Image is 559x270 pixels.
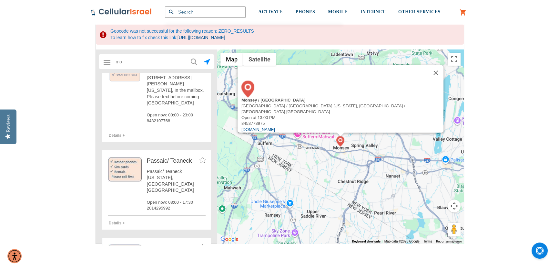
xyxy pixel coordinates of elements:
[448,200,461,212] button: Map camera controls
[436,240,462,243] a: Report a map error
[112,55,202,68] input: Enter a location
[108,157,142,182] img: https://cellularisrael.com/media/mageplaza/store_locator/resize/100x/p/a/passiac.jpg
[398,9,441,14] span: OTHER SERVICES
[361,9,385,14] span: INTERNET
[384,240,420,243] span: Map data ©2025 Google
[147,118,206,124] span: 8482107768
[219,235,240,243] a: Open this area in Google Maps (opens a new window)
[147,75,206,106] span: [STREET_ADDRESS][PERSON_NAME][US_STATE], In the mailbox. Please text before coming [GEOGRAPHIC_DATA]
[328,9,348,14] span: MOBILE
[241,115,443,121] div: Open at 13:00 PM
[109,221,125,225] span: Details +
[448,53,461,66] button: Toggle fullscreen view
[147,205,206,211] span: 2014295992
[241,127,275,132] a: [DOMAIN_NAME]
[241,103,405,114] span: [GEOGRAPHIC_DATA] / [GEOGRAPHIC_DATA] [US_STATE], [GEOGRAPHIC_DATA] / [GEOGRAPHIC_DATA] [GEOGRAPH...
[428,65,443,81] button: Close
[91,8,152,16] img: Cellular Israel Logo
[109,133,125,138] span: Details +
[448,223,461,236] button: Drag Pegman onto the map to open Street View
[108,63,142,83] img: https://cellularisrael.com/media/mageplaza/store_locator/p/i/pickup_locations_xtra_hot_sims.png
[199,244,205,250] img: favorites_store_disabled.png
[96,24,464,45] span: Geocode was not successful for the following reason: ZERO_RESULTS To learn how to fix check this ...
[423,240,432,243] a: Terms
[241,121,443,127] div: 8453773975
[147,157,192,164] span: Passaic/ Teaneck
[147,200,206,205] span: Open now: 08:00 - 17:30
[108,244,142,269] img: https://cellularisrael.com/media/mageplaza/store_locator/resize/100x/s/h/shimmy.jpg
[352,239,381,244] button: Keyboard shortcuts
[296,9,315,14] span: PHONES
[199,157,205,162] img: favorites_store_disabled.png
[147,245,232,252] span: Monsey / [GEOGRAPHIC_DATA]
[7,249,22,263] div: Accessibility Menu
[219,235,240,243] img: Google
[243,53,276,66] button: Show satellite imagery
[259,9,283,14] span: ACTIVATE
[178,35,225,40] a: [URL][DOMAIN_NAME]
[241,97,443,103] div: Monsey / [GEOGRAPHIC_DATA]
[165,6,246,18] input: Search
[147,168,206,194] span: Passaic/ Teaneck [US_STATE], [GEOGRAPHIC_DATA] [GEOGRAPHIC_DATA]
[220,53,243,66] button: Show street map
[5,114,11,132] div: Reviews
[147,112,206,118] span: Open now: 00:00 - 23:00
